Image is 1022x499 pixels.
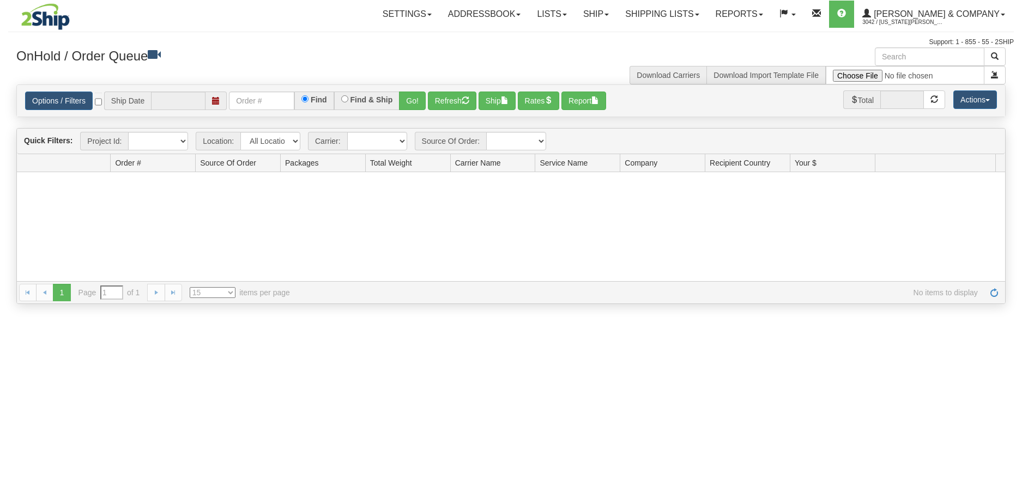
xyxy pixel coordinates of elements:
[862,17,944,28] span: 3042 / [US_STATE][PERSON_NAME]
[984,47,1006,66] button: Search
[8,38,1014,47] div: Support: 1 - 855 - 55 - 2SHIP
[305,287,978,298] span: No items to display
[854,1,1013,28] a: [PERSON_NAME] & Company 3042 / [US_STATE][PERSON_NAME]
[17,129,1005,154] div: grid toolbar
[440,1,529,28] a: Addressbook
[200,157,256,168] span: Source Of Order
[399,92,426,110] button: Go!
[190,287,290,298] span: items per page
[311,96,327,104] label: Find
[985,284,1003,301] a: Refresh
[871,9,1000,19] span: [PERSON_NAME] & Company
[540,157,588,168] span: Service Name
[637,71,700,80] a: Download Carriers
[8,3,83,31] img: logo3042.jpg
[308,132,347,150] span: Carrier:
[285,157,318,168] span: Packages
[843,90,881,109] span: Total
[78,285,140,300] span: Page of 1
[374,1,440,28] a: Settings
[80,132,128,150] span: Project Id:
[713,71,819,80] a: Download Import Template File
[707,1,771,28] a: Reports
[826,66,984,84] input: Import
[53,284,70,301] span: 1
[16,47,503,63] h3: OnHold / Order Queue
[575,1,617,28] a: Ship
[415,132,487,150] span: Source Of Order:
[115,157,141,168] span: Order #
[617,1,707,28] a: Shipping lists
[529,1,575,28] a: Lists
[104,92,151,110] span: Ship Date
[428,92,476,110] button: Refresh
[24,135,72,146] label: Quick Filters:
[710,157,770,168] span: Recipient Country
[561,92,606,110] button: Report
[875,47,984,66] input: Search
[518,92,560,110] button: Rates
[370,157,412,168] span: Total Weight
[455,157,501,168] span: Carrier Name
[953,90,997,109] button: Actions
[229,92,294,110] input: Order #
[25,92,93,110] a: Options / Filters
[350,96,393,104] label: Find & Ship
[196,132,240,150] span: Location:
[479,92,516,110] button: Ship
[795,157,817,168] span: Your $
[625,157,657,168] span: Company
